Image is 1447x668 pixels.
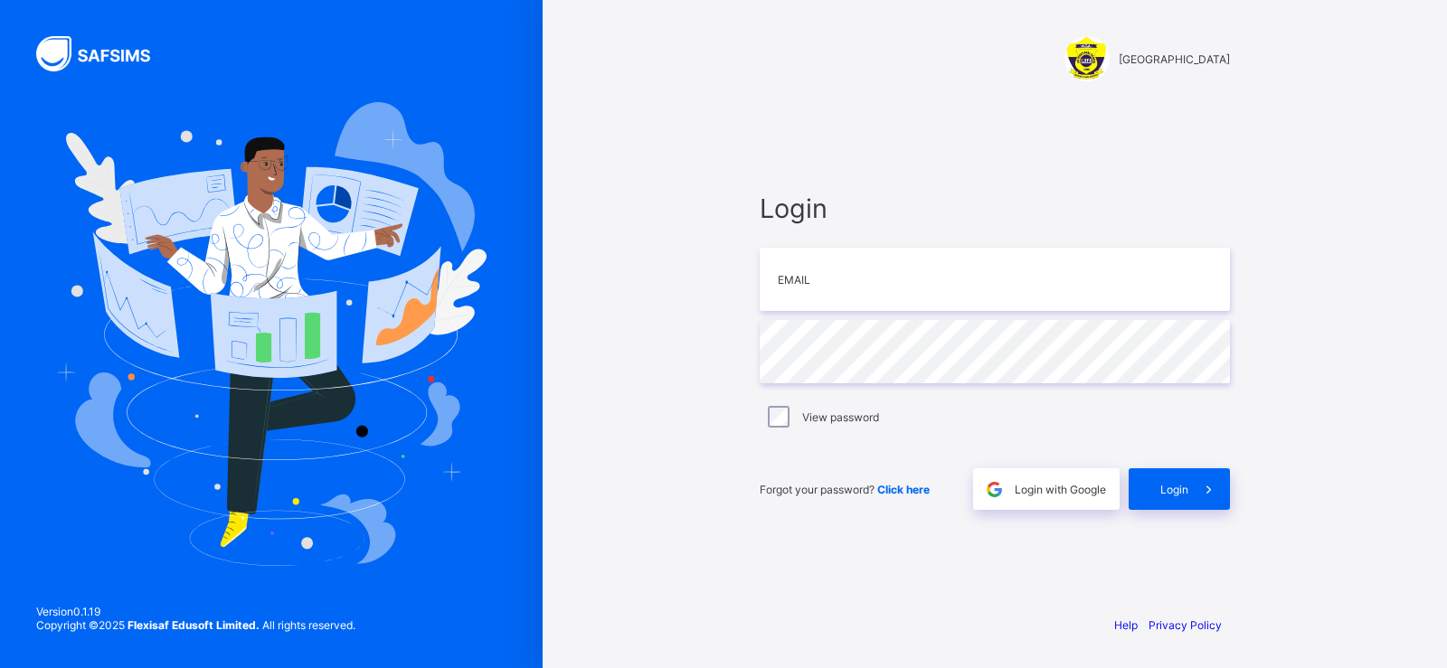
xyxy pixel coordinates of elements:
span: Version 0.1.19 [36,605,355,618]
img: SAFSIMS Logo [36,36,172,71]
label: View password [802,410,879,424]
strong: Flexisaf Edusoft Limited. [128,618,260,632]
span: [GEOGRAPHIC_DATA] [1119,52,1230,66]
span: Login with Google [1015,483,1106,496]
img: Hero Image [56,102,487,565]
img: google.396cfc9801f0270233282035f929180a.svg [984,479,1005,500]
a: Click here [877,483,930,496]
a: Privacy Policy [1149,618,1222,632]
span: Login [1160,483,1188,496]
span: Copyright © 2025 All rights reserved. [36,618,355,632]
a: Help [1114,618,1138,632]
span: Login [760,193,1230,224]
span: Forgot your password? [760,483,930,496]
